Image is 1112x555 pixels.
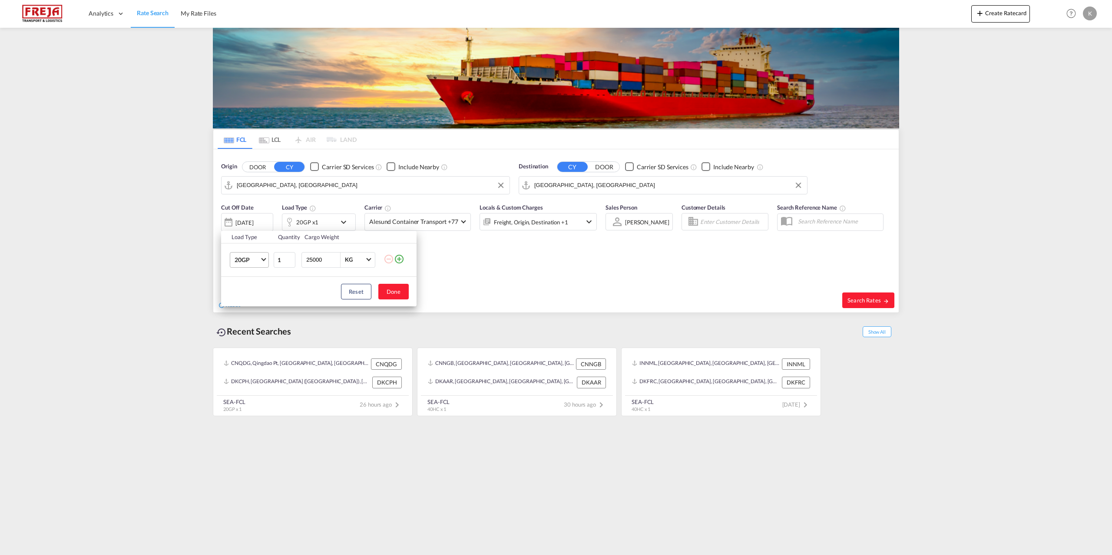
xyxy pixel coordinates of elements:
div: KG [345,256,353,263]
md-icon: icon-plus-circle-outline [394,254,404,264]
span: 20GP [235,256,260,264]
button: Done [378,284,409,299]
md-select: Choose: 20GP [230,252,269,268]
md-icon: icon-minus-circle-outline [384,254,394,264]
input: Qty [274,252,295,268]
th: Load Type [221,231,273,243]
button: Reset [341,284,371,299]
div: Cargo Weight [304,233,378,241]
input: Enter Weight [305,253,340,267]
th: Quantity [273,231,300,243]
